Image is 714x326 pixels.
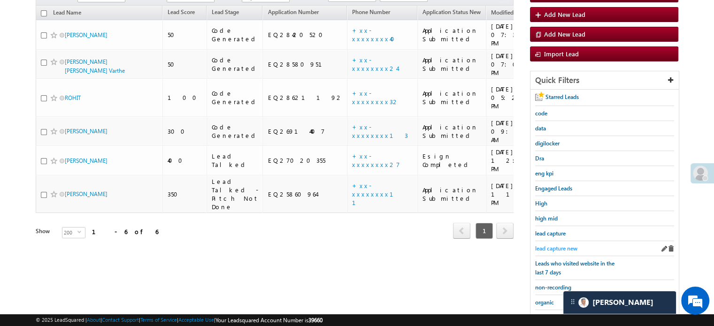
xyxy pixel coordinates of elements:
a: [PERSON_NAME] [65,157,107,164]
div: 300 [168,127,202,136]
div: Application Submitted [422,56,482,73]
span: 200 [62,227,77,238]
div: [DATE] 11:44 PM [491,182,532,207]
div: Quick Filters [530,71,679,90]
a: [PERSON_NAME] [65,31,107,38]
span: Lead Stage [212,8,239,15]
div: carter-dragCarter[PERSON_NAME] [563,291,676,314]
a: +xx-xxxxxxxx40 [352,26,400,43]
a: Lead Stage [207,7,244,19]
a: ROHIT [65,94,81,101]
div: 100 [168,93,202,102]
span: Engaged Leads [535,185,572,192]
span: © 2025 LeadSquared | | | | | [36,316,322,325]
span: Application Status New [422,8,481,15]
span: Import Lead [544,50,579,58]
span: Lead Score [168,8,195,15]
div: Application Submitted [422,123,482,140]
img: Carter [578,297,589,308]
div: Minimize live chat window [154,5,177,27]
span: High [535,200,547,207]
div: EQ28621192 [268,93,343,102]
span: organic [535,299,554,306]
a: +xx-xxxxxxxx27 [352,152,400,168]
span: next [496,223,514,239]
span: select [77,230,85,234]
a: Application Status New [418,7,485,19]
span: Dra [535,155,544,162]
img: carter-drag [569,298,576,305]
div: EQ27020355 [268,156,343,165]
a: [PERSON_NAME] [PERSON_NAME] Varthe [65,58,125,74]
a: About [87,317,100,323]
em: Start Chat [128,255,170,268]
div: 400 [168,156,202,165]
a: Acceptable Use [178,317,214,323]
div: [DATE] 07:04 PM [491,52,532,77]
input: Check all records [41,10,47,16]
a: next [496,224,514,239]
span: Application Number [268,8,318,15]
div: EQ26914407 [268,127,343,136]
a: Lead Score [163,7,200,19]
div: Application Submitted [422,89,482,106]
span: Phone Number [352,8,390,15]
div: 50 [168,60,202,68]
span: code [535,110,547,117]
div: Code Generated [212,26,259,43]
span: Starred Leads [545,93,579,100]
a: Lead Name [48,8,86,20]
div: [DATE] 05:20 PM [491,85,532,110]
span: Add New Lead [544,10,585,18]
div: Application Submitted [422,26,482,43]
span: prev [453,223,470,239]
div: [DATE] 12:26 PM [491,148,532,173]
span: 1 [476,223,493,239]
span: lead capture [535,230,566,237]
div: 1 - 6 of 6 [92,226,158,237]
a: Contact Support [102,317,139,323]
div: Esign Completed [422,152,482,169]
div: Code Generated [212,123,259,140]
a: Terms of Service [140,317,177,323]
a: Modified On (sorted descending) [486,7,536,19]
div: Lead Talked [212,152,259,169]
a: +xx-xxxxxxxx24 [352,56,397,72]
span: eng kpi [535,170,553,177]
a: Phone Number [347,7,395,19]
a: [PERSON_NAME] [65,190,107,197]
a: Application Number [263,7,323,19]
a: prev [453,224,470,239]
span: Leads who visited website in the last 7 days [535,260,614,276]
div: Lead Talked - Pitch Not Done [212,177,259,211]
div: [DATE] 09:09 AM [491,119,532,144]
div: Application Submitted [422,186,482,203]
div: EQ28420520 [268,30,343,39]
div: 350 [168,190,202,198]
a: +xx-xxxxxxxx11 [352,182,405,206]
span: Your Leadsquared Account Number is [215,317,322,324]
span: digilocker [535,140,560,147]
a: +xx-xxxxxxxx32 [352,89,399,106]
a: [PERSON_NAME] [65,128,107,135]
div: 50 [168,30,202,39]
a: +xx-xxxxxxxx13 [352,123,408,139]
span: Modified On [491,9,522,16]
div: Code Generated [212,89,259,106]
div: [DATE] 07:30 PM [491,22,532,47]
span: non-recording [535,284,571,291]
div: EQ25860964 [268,190,343,198]
img: d_60004797649_company_0_60004797649 [16,49,39,61]
span: lead capture new [535,245,577,252]
textarea: Type your message and hit 'Enter' [12,87,171,247]
span: 39660 [308,317,322,324]
div: Show [36,227,54,235]
span: Add New Lead [544,30,585,38]
span: data [535,125,546,132]
div: Code Generated [212,56,259,73]
span: high mid [535,215,558,222]
div: Chat with us now [49,49,158,61]
span: Carter [592,298,653,307]
div: EQ28580951 [268,60,343,68]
